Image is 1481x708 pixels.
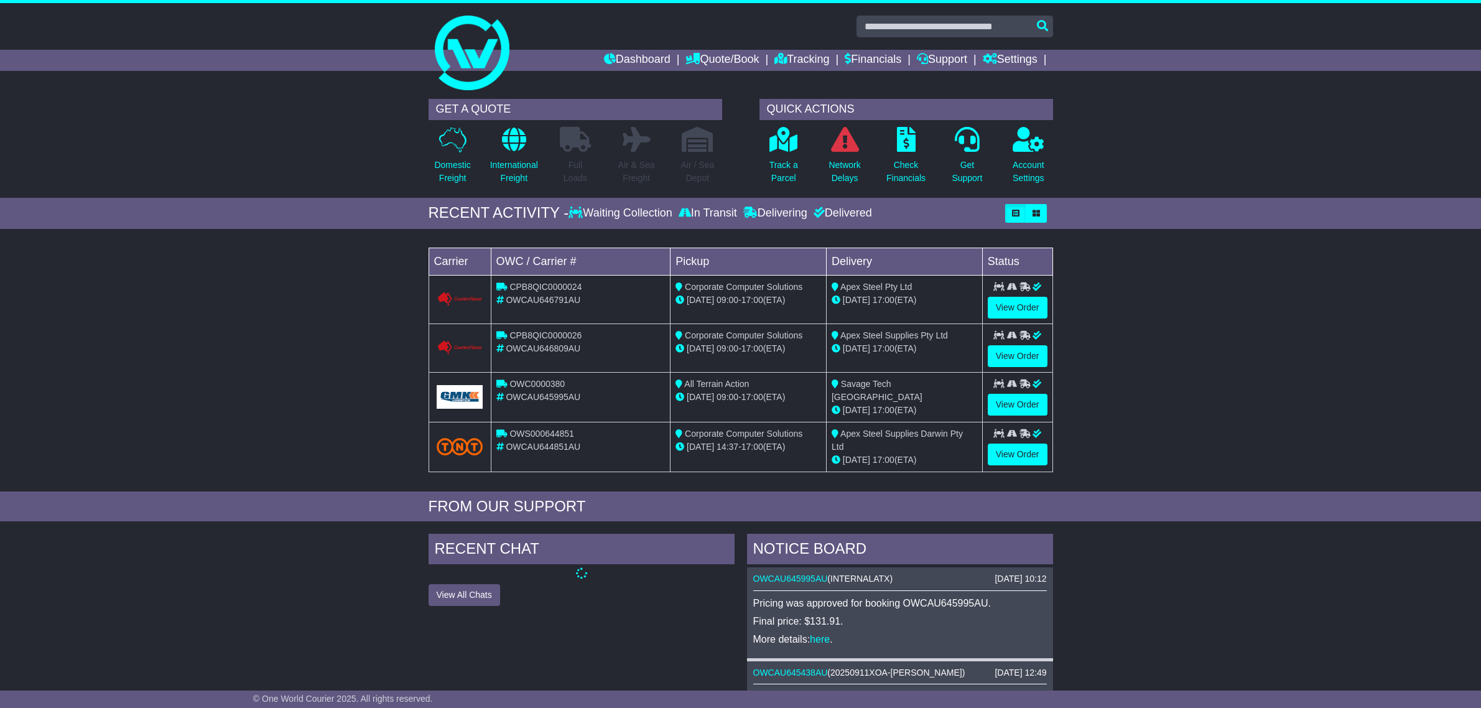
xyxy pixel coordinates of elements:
[685,50,759,71] a: Quote/Book
[676,207,740,220] div: In Transit
[618,159,655,185] p: Air & Sea Freight
[769,159,798,185] p: Track a Parcel
[753,615,1047,627] p: Final price: $131.91.
[490,159,538,185] p: International Freight
[437,340,483,355] img: GetCarrierServiceLogo
[717,295,738,305] span: 09:00
[741,392,763,402] span: 17:00
[832,342,977,355] div: (ETA)
[429,584,500,606] button: View All Chats
[434,126,471,192] a: DomesticFreight
[886,159,926,185] p: Check Financials
[917,50,967,71] a: Support
[832,294,977,307] div: (ETA)
[687,343,714,353] span: [DATE]
[560,159,591,185] p: Full Loads
[753,668,828,678] a: OWCAU645438AU
[845,50,901,71] a: Financials
[830,574,889,584] span: INTERNALATX
[843,295,870,305] span: [DATE]
[769,126,799,192] a: Track aParcel
[774,50,829,71] a: Tracking
[687,442,714,452] span: [DATE]
[437,292,483,307] img: GetCarrierServiceLogo
[429,534,735,567] div: RECENT CHAT
[982,248,1052,275] td: Status
[840,282,912,292] span: Apex Steel Pty Ltd
[676,440,821,454] div: - (ETA)
[759,99,1053,120] div: QUICK ACTIONS
[509,282,582,292] span: CPB8QIC0000024
[676,294,821,307] div: - (ETA)
[832,429,963,452] span: Apex Steel Supplies Darwin Pty Ltd
[951,126,983,192] a: GetSupport
[506,343,580,353] span: OWCAU646809AU
[429,204,569,222] div: RECENT ACTIVITY -
[810,207,872,220] div: Delivered
[509,330,582,340] span: CPB8QIC0000026
[429,248,491,275] td: Carrier
[676,391,821,404] div: - (ETA)
[753,574,828,584] a: OWCAU645995AU
[687,295,714,305] span: [DATE]
[873,343,894,353] span: 17:00
[988,345,1047,367] a: View Order
[741,343,763,353] span: 17:00
[506,442,580,452] span: OWCAU644851AU
[995,574,1046,584] div: [DATE] 10:12
[843,343,870,353] span: [DATE]
[509,379,565,389] span: OWC0000380
[437,438,483,455] img: TNT_Domestic.png
[685,282,802,292] span: Corporate Computer Solutions
[832,379,922,402] span: Savage Tech [GEOGRAPHIC_DATA]
[988,394,1047,416] a: View Order
[437,385,483,408] img: GetCarrierServiceLogo
[753,633,1047,645] p: More details: .
[886,126,926,192] a: CheckFinancials
[828,126,861,192] a: NetworkDelays
[429,99,722,120] div: GET A QUOTE
[434,159,470,185] p: Domestic Freight
[681,159,715,185] p: Air / Sea Depot
[840,330,948,340] span: Apex Steel Supplies Pty Ltd
[506,295,580,305] span: OWCAU646791AU
[1012,126,1045,192] a: AccountSettings
[741,295,763,305] span: 17:00
[873,405,894,415] span: 17:00
[995,668,1046,678] div: [DATE] 12:49
[829,159,860,185] p: Network Delays
[843,455,870,465] span: [DATE]
[873,455,894,465] span: 17:00
[753,668,1047,678] div: ( )
[717,343,738,353] span: 09:00
[740,207,810,220] div: Delivering
[506,392,580,402] span: OWCAU645995AU
[604,50,671,71] a: Dashboard
[810,634,830,645] a: here
[429,498,1053,516] div: FROM OUR SUPPORT
[569,207,675,220] div: Waiting Collection
[747,534,1053,567] div: NOTICE BOARD
[741,442,763,452] span: 17:00
[685,429,802,439] span: Corporate Computer Solutions
[717,392,738,402] span: 09:00
[717,442,738,452] span: 14:37
[988,444,1047,465] a: View Order
[490,126,539,192] a: InternationalFreight
[491,248,671,275] td: OWC / Carrier #
[684,379,749,389] span: All Terrain Action
[253,694,433,704] span: © One World Courier 2025. All rights reserved.
[832,454,977,467] div: (ETA)
[671,248,827,275] td: Pickup
[832,404,977,417] div: (ETA)
[830,668,962,678] span: 20250911XOA-[PERSON_NAME]
[1013,159,1044,185] p: Account Settings
[676,342,821,355] div: - (ETA)
[509,429,574,439] span: OWS000644851
[687,392,714,402] span: [DATE]
[988,297,1047,319] a: View Order
[826,248,982,275] td: Delivery
[753,597,1047,609] p: Pricing was approved for booking OWCAU645995AU.
[873,295,894,305] span: 17:00
[753,574,1047,584] div: ( )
